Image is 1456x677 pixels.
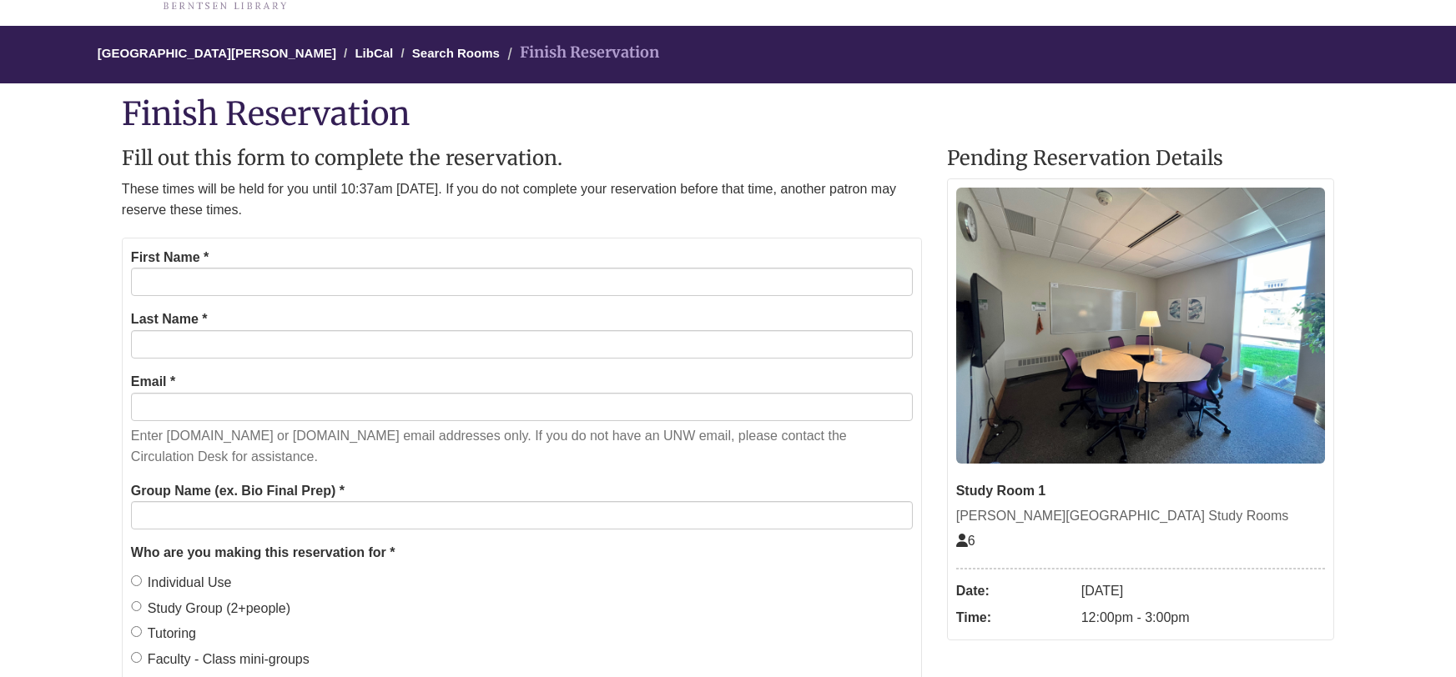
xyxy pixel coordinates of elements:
[131,575,142,586] input: Individual Use
[956,604,1073,631] dt: Time:
[131,623,196,644] label: Tutoring
[131,371,175,393] label: Email *
[503,41,659,65] li: Finish Reservation
[122,96,1334,131] h1: Finish Reservation
[131,601,142,612] input: Study Group (2+people)
[131,425,913,468] p: Enter [DOMAIN_NAME] or [DOMAIN_NAME] email addresses only. If you do not have an UNW email, pleas...
[1081,578,1325,604] dd: [DATE]
[956,505,1325,527] div: [PERSON_NAME][GEOGRAPHIC_DATA] Study Rooms
[131,572,232,594] label: Individual Use
[131,598,290,619] label: Study Group (2+people)
[956,534,975,548] span: The capacity of this space
[122,26,1334,83] nav: Breadcrumb
[956,578,1073,604] dt: Date:
[131,542,913,564] legend: Who are you making this reservation for *
[956,188,1325,464] img: Study Room 1
[131,480,345,502] label: Group Name (ex. Bio Final Prep) *
[122,148,922,169] h2: Fill out this form to complete the reservation.
[131,652,142,663] input: Faculty - Class mini-groups
[98,46,336,60] a: [GEOGRAPHIC_DATA][PERSON_NAME]
[412,46,500,60] a: Search Rooms
[122,178,922,221] p: These times will be held for you until 10:37am [DATE]. If you do not complete your reservation be...
[131,308,208,330] label: Last Name *
[131,247,209,268] label: First Name *
[956,480,1325,502] div: Study Room 1
[131,649,310,670] label: Faculty - Class mini-groups
[947,148,1334,169] h2: Pending Reservation Details
[355,46,393,60] a: LibCal
[1081,604,1325,631] dd: 12:00pm - 3:00pm
[131,626,142,637] input: Tutoring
